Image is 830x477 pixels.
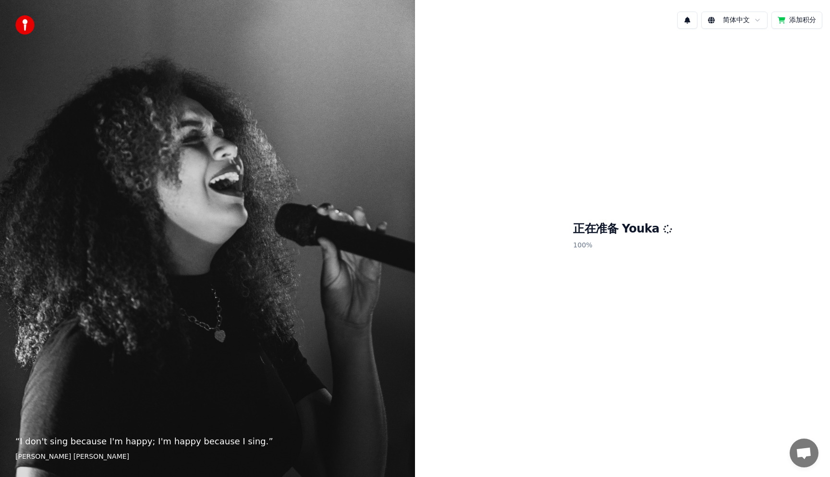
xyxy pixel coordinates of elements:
p: 100 % [573,237,671,254]
button: 添加积分 [771,12,822,29]
p: “ I don't sing because I'm happy; I'm happy because I sing. ” [15,435,400,448]
a: 开放式聊天 [790,439,818,467]
img: youka [15,15,35,35]
footer: [PERSON_NAME] [PERSON_NAME] [15,452,400,462]
h1: 正在准备 Youka [573,221,671,237]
